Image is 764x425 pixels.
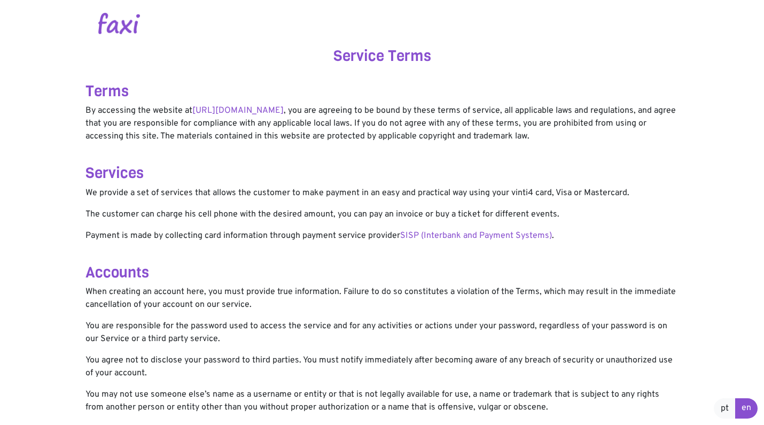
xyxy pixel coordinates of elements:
[85,264,679,282] h3: Accounts
[85,187,679,199] p: We provide a set of services that allows the customer to make payment in an easy and practical wa...
[85,229,679,242] p: Payment is made by collecting card information through payment service provider .
[85,47,679,65] h3: Service Terms
[85,104,679,143] p: By accessing the website at , you are agreeing to be bound by these terms of service, all applica...
[85,285,679,311] p: When creating an account here, you must provide true information. Failure to do so constitutes a ...
[85,320,679,345] p: You are responsible for the password used to access the service and for any activities or actions...
[400,230,552,241] a: SISP (Interbank and Payment Systems)
[85,208,679,221] p: The customer can charge his cell phone with the desired amount, you can pay an invoice or buy a t...
[735,398,758,419] a: en
[85,82,679,101] h3: Terms
[192,105,284,116] a: [URL][DOMAIN_NAME]
[714,398,736,419] a: pt
[85,354,679,380] p: You agree not to disclose your password to third parties. You must notify immediately after becom...
[85,164,679,182] h3: Services
[85,388,679,414] p: You may not use someone else’s name as a username or entity or that is not legally available for ...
